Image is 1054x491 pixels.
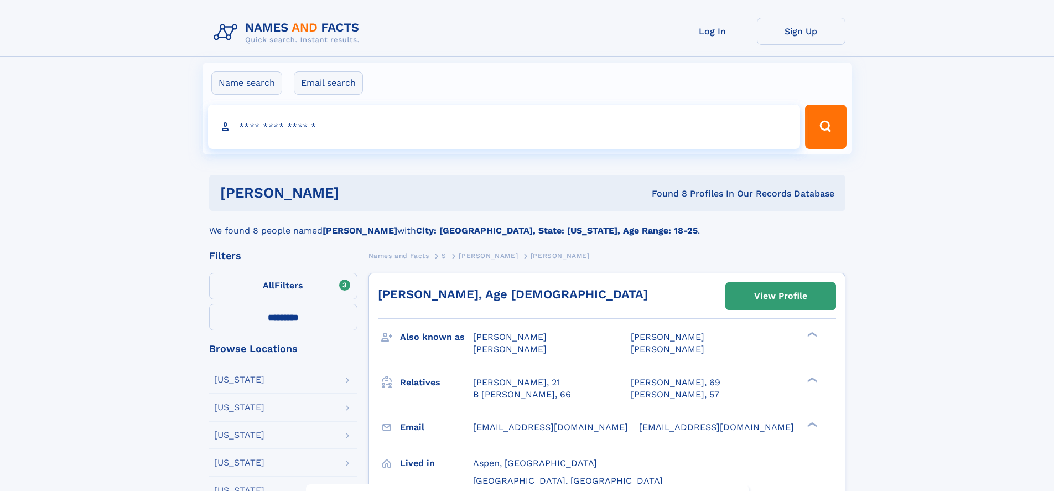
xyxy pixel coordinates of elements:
[400,418,473,437] h3: Email
[804,376,818,383] div: ❯
[378,287,648,301] a: [PERSON_NAME], Age [DEMOGRAPHIC_DATA]
[531,252,590,260] span: [PERSON_NAME]
[495,188,834,200] div: Found 8 Profiles In Our Records Database
[209,273,357,299] label: Filters
[459,249,518,262] a: [PERSON_NAME]
[631,389,719,401] a: [PERSON_NAME], 57
[473,344,547,354] span: [PERSON_NAME]
[214,458,264,467] div: [US_STATE]
[473,476,663,486] span: [GEOGRAPHIC_DATA], [GEOGRAPHIC_DATA]
[209,251,357,261] div: Filters
[668,18,757,45] a: Log In
[214,431,264,440] div: [US_STATE]
[757,18,845,45] a: Sign Up
[368,249,429,262] a: Names and Facts
[639,422,794,432] span: [EMAIL_ADDRESS][DOMAIN_NAME]
[473,422,628,432] span: [EMAIL_ADDRESS][DOMAIN_NAME]
[804,421,818,428] div: ❯
[209,18,368,48] img: Logo Names and Facts
[473,458,597,468] span: Aspen, [GEOGRAPHIC_DATA]
[294,71,363,95] label: Email search
[214,403,264,412] div: [US_STATE]
[631,332,704,342] span: [PERSON_NAME]
[473,389,571,401] a: B [PERSON_NAME], 66
[220,186,496,200] h1: [PERSON_NAME]
[214,375,264,384] div: [US_STATE]
[631,376,720,389] a: [PERSON_NAME], 69
[726,283,835,309] a: View Profile
[263,280,274,291] span: All
[805,105,846,149] button: Search Button
[400,328,473,347] h3: Also known as
[416,225,698,236] b: City: [GEOGRAPHIC_DATA], State: [US_STATE], Age Range: 18-25
[442,252,446,260] span: S
[473,332,547,342] span: [PERSON_NAME]
[754,283,807,309] div: View Profile
[323,225,397,236] b: [PERSON_NAME]
[442,249,446,262] a: S
[400,454,473,473] h3: Lived in
[473,376,560,389] a: [PERSON_NAME], 21
[208,105,801,149] input: search input
[804,331,818,338] div: ❯
[459,252,518,260] span: [PERSON_NAME]
[400,373,473,392] h3: Relatives
[211,71,282,95] label: Name search
[209,344,357,354] div: Browse Locations
[631,344,704,354] span: [PERSON_NAME]
[209,211,845,237] div: We found 8 people named with .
